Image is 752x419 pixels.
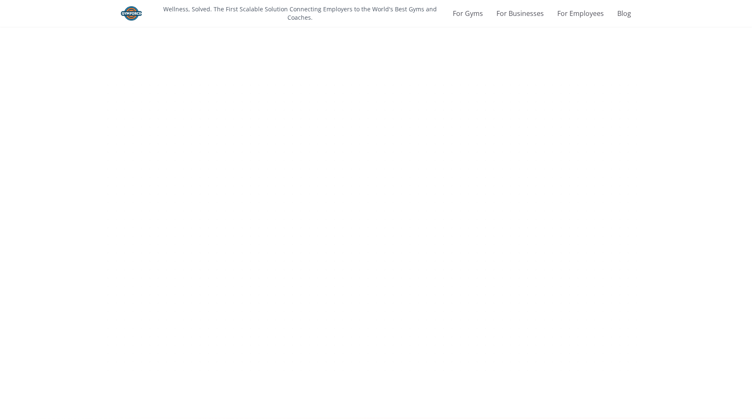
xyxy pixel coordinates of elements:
[453,8,483,18] a: For Gyms
[617,8,631,18] a: Blog
[121,6,142,21] img: Gym Force Logo
[496,8,544,18] a: For Businesses
[557,8,604,18] a: For Employees
[150,5,449,22] p: Wellness, Solved. The First Scalable Solution Connecting Employers to the World's Best Gyms and C...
